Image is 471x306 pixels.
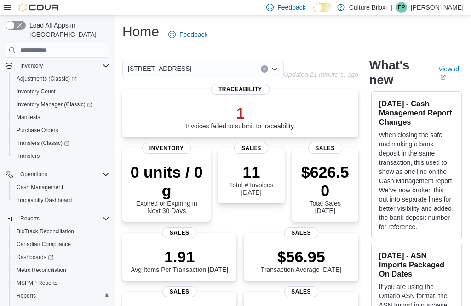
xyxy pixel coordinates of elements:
a: Traceabilty Dashboard [13,195,75,206]
button: BioTrack Reconciliation [9,225,113,238]
p: Updated 21 minute(s) ago [284,71,358,78]
h2: What's new [369,58,427,87]
span: EP [398,2,405,13]
span: Sales [284,286,318,297]
input: Dark Mode [313,3,333,12]
p: $56.95 [261,248,342,266]
span: Traceabilty Dashboard [17,196,72,204]
h3: [DATE] - ASN Imports Packaged On Dates [379,251,454,278]
button: Transfers [9,150,113,162]
button: Manifests [9,111,113,124]
button: Reports [17,213,43,224]
button: Traceabilty Dashboard [9,194,113,207]
span: Inventory [142,143,191,154]
div: Invoices failed to submit to traceability. [185,104,295,130]
a: Transfers (Classic) [13,138,73,149]
span: [STREET_ADDRESS] [128,63,191,74]
span: Reports [13,290,109,301]
span: Reports [20,215,40,222]
button: Canadian Compliance [9,238,113,251]
span: Purchase Orders [17,127,58,134]
span: Reports [17,213,109,224]
div: Total Sales [DATE] [299,163,351,214]
span: Load All Apps in [GEOGRAPHIC_DATA] [26,21,109,39]
button: Inventory [2,59,113,72]
div: Expired or Expiring in Next 30 Days [130,163,203,214]
p: When closing the safe and making a bank deposit in the same transaction, this used to show as one... [379,130,454,231]
a: Adjustments (Classic) [9,72,113,85]
span: BioTrack Reconciliation [17,228,74,235]
span: Transfers (Classic) [17,139,69,147]
a: Metrc Reconciliation [13,265,70,276]
img: Cova [18,3,60,12]
span: Reports [17,292,36,300]
a: BioTrack Reconciliation [13,226,78,237]
button: Operations [17,169,51,180]
span: Metrc Reconciliation [17,266,66,274]
p: 0 units / 0 g [130,163,203,200]
p: [PERSON_NAME] [411,2,464,13]
button: Clear input [261,65,268,73]
button: Metrc Reconciliation [9,264,113,277]
span: Inventory Manager (Classic) [17,101,92,108]
div: Transaction Average [DATE] [261,248,342,273]
a: Inventory Count [13,86,59,97]
h3: [DATE] - Cash Management Report Changes [379,99,454,127]
span: Adjustments (Classic) [13,73,109,84]
p: | [391,2,392,13]
span: Manifests [17,114,40,121]
span: Operations [20,171,47,178]
div: Enid Poole [396,2,407,13]
svg: External link [440,75,446,80]
a: Transfers (Classic) [9,137,113,150]
button: MSPMP Reports [9,277,113,289]
span: Sales [162,286,197,297]
a: Dashboards [9,251,113,264]
button: Operations [2,168,113,181]
span: Transfers [17,152,40,160]
p: $626.50 [299,163,351,200]
span: Sales [234,143,269,154]
span: Transfers [13,150,109,162]
span: Adjustments (Classic) [17,75,77,82]
h1: Home [122,23,159,41]
span: Traceability [211,84,270,95]
span: Sales [308,143,342,154]
span: Manifests [13,112,109,123]
a: MSPMP Reports [13,277,61,289]
a: Manifests [13,112,44,123]
p: 1.91 [131,248,228,266]
span: Dashboards [13,252,109,263]
span: Inventory [20,62,43,69]
button: Reports [2,212,113,225]
span: Canadian Compliance [17,241,71,248]
span: Purchase Orders [13,125,109,136]
a: Reports [13,290,40,301]
span: Inventory Manager (Classic) [13,99,109,110]
span: Operations [17,169,109,180]
a: Purchase Orders [13,125,62,136]
div: Avg Items Per Transaction [DATE] [131,248,228,273]
span: Sales [162,227,197,238]
a: Dashboards [13,252,57,263]
a: View allExternal link [438,65,464,80]
span: MSPMP Reports [17,279,57,287]
a: Cash Management [13,182,67,193]
span: Cash Management [13,182,109,193]
span: Traceabilty Dashboard [13,195,109,206]
button: Purchase Orders [9,124,113,137]
a: Canadian Compliance [13,239,75,250]
button: Inventory Count [9,85,113,98]
div: Total # Invoices [DATE] [225,163,277,196]
p: 11 [225,163,277,181]
span: Dark Mode [313,12,314,13]
a: Adjustments (Classic) [13,73,80,84]
button: Inventory [17,60,46,71]
span: Feedback [277,3,305,12]
span: Canadian Compliance [13,239,109,250]
span: Metrc Reconciliation [13,265,109,276]
a: Transfers [13,150,43,162]
a: Inventory Manager (Classic) [9,98,113,111]
p: 1 [185,104,295,122]
a: Feedback [165,25,211,44]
